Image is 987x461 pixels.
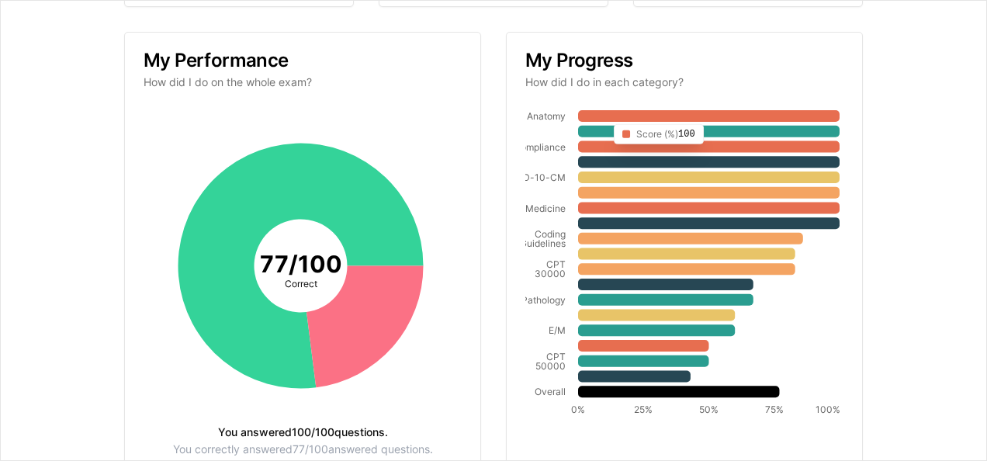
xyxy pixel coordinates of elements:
[634,403,653,414] tspan: 25%
[546,258,566,270] tspan: CPT
[525,75,843,90] p: How did I do in each category?
[546,351,566,362] tspan: CPT
[514,140,566,152] tspan: Compliance
[285,277,317,289] tspan: Correct
[144,427,462,438] div: You answered 100 / 100 questions.
[520,237,566,249] tspan: Guidelines
[514,172,566,183] tspan: ICD-10-CM
[521,294,566,306] tspan: Pathology
[699,403,719,414] tspan: 50%
[144,444,462,455] div: You correctly answered 77 / 100 answered questions.
[525,202,566,213] tspan: Medicine
[144,75,462,90] p: How did I do on the whole exam?
[535,268,566,279] tspan: 30000
[144,51,462,70] h3: My Performance
[535,360,566,372] tspan: 50000
[571,403,585,414] tspan: 0%
[535,228,566,240] tspan: Coding
[535,386,566,397] tspan: Overall
[260,249,342,277] tspan: 77 / 100
[816,403,840,414] tspan: 100%
[525,51,843,70] h3: My Progress
[549,324,566,336] tspan: E/M
[765,403,784,414] tspan: 75%
[527,110,566,122] tspan: Anatomy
